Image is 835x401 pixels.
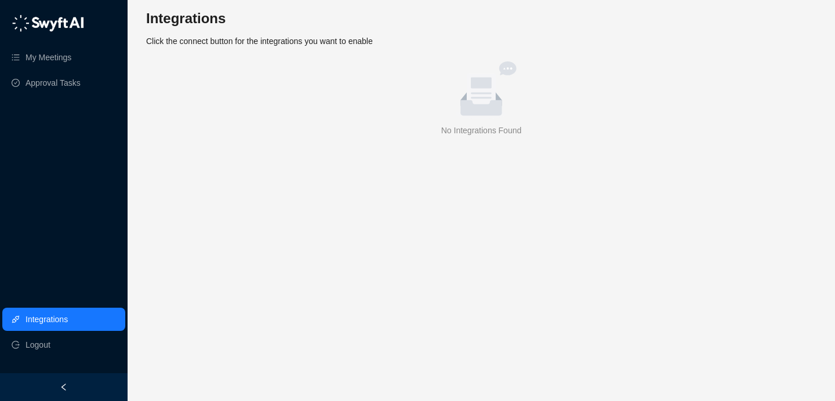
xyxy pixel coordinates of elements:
span: Click the connect button for the integrations you want to enable [146,37,373,46]
a: My Meetings [26,46,71,69]
span: left [60,383,68,391]
h3: Integrations [146,9,816,28]
div: No Integrations Found [151,124,812,137]
a: Integrations [26,308,68,331]
img: logo-05li4sbe.png [12,14,84,32]
a: Approval Tasks [26,71,81,94]
span: Logout [26,333,50,356]
span: logout [12,341,20,349]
